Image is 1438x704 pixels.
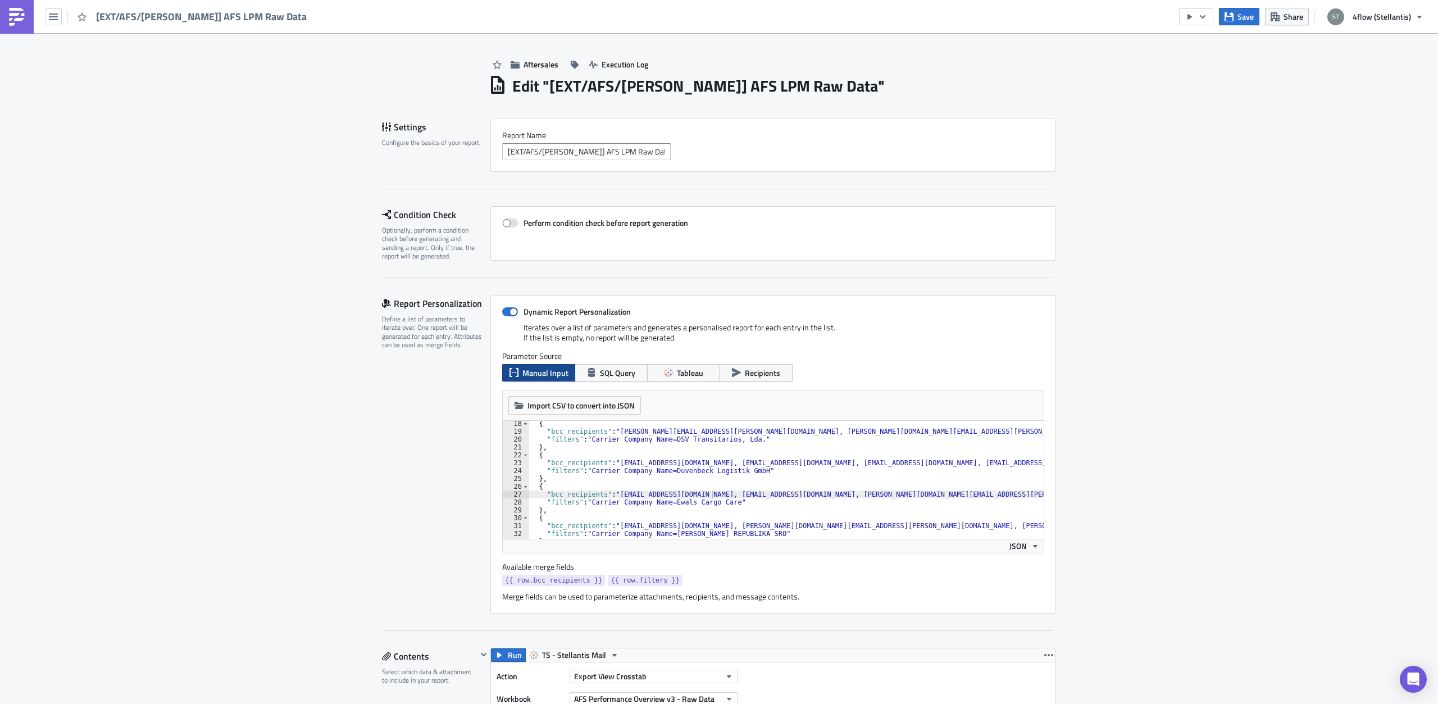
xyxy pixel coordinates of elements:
[575,364,648,381] button: SQL Query
[503,498,529,506] div: 28
[1284,11,1303,22] span: Share
[503,435,529,443] div: 20
[497,668,564,685] label: Action
[382,315,483,349] div: Define a list of parameters to iterate over. One report will be generated for each entry. Attribu...
[503,451,529,459] div: 22
[21,4,72,13] a: {{ row.filters }},
[477,648,490,661] button: Hide content
[502,323,1044,351] div: Iterates over a list of parameters and generates a personalised report for each entry in the list...
[525,648,623,662] button: TS - Stellantis Mail
[96,10,308,23] span: [EXT/AFS/[PERSON_NAME]] AFS LPM Raw Data
[1326,7,1345,26] img: Avatar
[542,648,606,662] span: TS - Stellantis Mail
[8,8,26,26] img: PushMetrics
[1265,8,1309,25] button: Share
[382,206,490,223] div: Condition Check
[503,506,529,514] div: 29
[503,490,529,498] div: 27
[382,295,490,312] div: Report Personalization
[382,648,477,665] div: Contents
[524,217,688,229] strong: Perform condition check before report generation
[677,367,703,379] span: Tableau
[1005,539,1044,553] button: JSON
[502,364,575,381] button: Manual Input
[1353,11,1411,22] span: 4flow (Stellantis)
[608,575,682,586] a: {{ row.filters }}
[570,670,738,683] button: Export View Crosstab
[503,459,529,467] div: 23
[600,367,635,379] span: SQL Query
[4,4,513,76] span: Dear Please find attached the overview of your performance as well as compliance for the last 6 w...
[524,306,631,317] strong: Dynamic Report Personalization
[503,420,529,428] div: 18
[502,130,1044,140] label: Report Nam﻿e
[503,530,529,538] div: 32
[1400,666,1427,693] div: Open Intercom Messenger
[524,58,558,70] span: Aftersales
[574,670,647,682] span: Export View Crosstab
[382,119,490,135] div: Settings
[503,475,529,483] div: 25
[503,538,529,546] div: 33
[503,514,529,522] div: 30
[502,351,1044,361] label: Parameter Source
[583,56,654,73] button: Execution Log
[1237,11,1254,22] span: Save
[508,396,641,415] button: Import CSV to convert into JSON
[522,367,568,379] span: Manual Input
[647,364,720,381] button: Tableau
[505,575,602,586] span: {{ row.bcc_recipients }}
[611,575,680,586] span: {{ row.filters }}
[491,648,526,662] button: Run
[382,226,483,261] div: Optionally, perform a condition check before generating and sending a report. Only if true, the r...
[745,367,780,379] span: Recipients
[502,592,1044,602] div: Merge fields can be used to parameterize attachments, recipients, and message contents.
[527,399,635,411] span: Import CSV to convert into JSON
[503,428,529,435] div: 19
[1009,540,1027,552] span: JSON
[4,4,536,76] body: Rich Text Area. Press ALT-0 for help.
[508,648,522,662] span: Run
[382,138,483,147] div: Configure the basics of your report.
[503,467,529,475] div: 24
[502,575,605,586] a: {{ row.bcc_recipients }}
[720,364,793,381] button: Recipients
[602,58,648,70] span: Execution Log
[1219,8,1259,25] button: Save
[503,483,529,490] div: 26
[512,76,885,96] h1: Edit " [EXT/AFS/[PERSON_NAME]] AFS LPM Raw Data "
[382,667,477,685] div: Select which data & attachment to include in your report.
[503,522,529,530] div: 31
[1321,4,1430,29] button: 4flow (Stellantis)
[503,443,529,451] div: 21
[502,562,586,572] label: Available merge fields
[505,56,564,73] button: Aftersales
